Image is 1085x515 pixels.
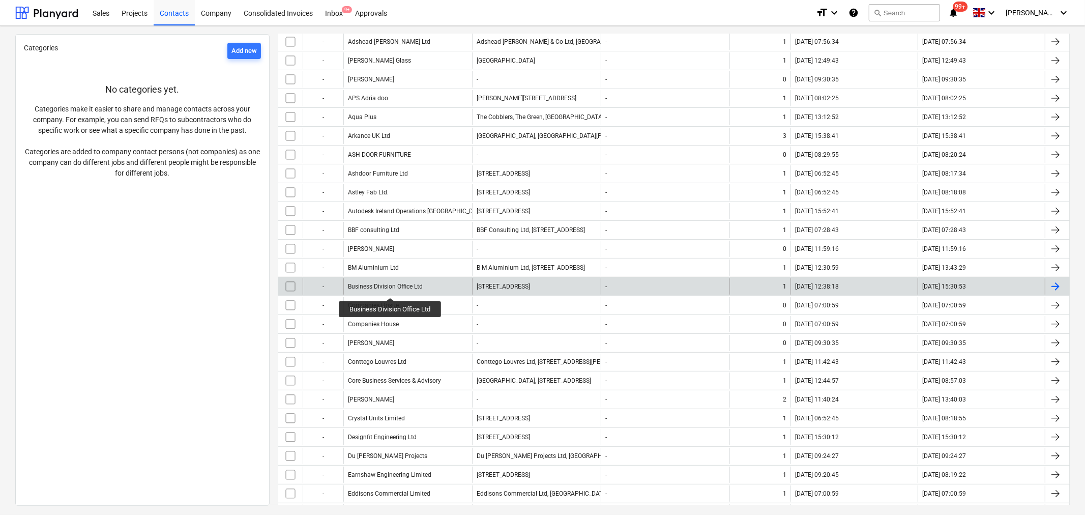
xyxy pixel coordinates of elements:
div: [DATE] 07:00:59 [795,490,839,497]
div: 0 [783,76,786,83]
div: - [477,339,478,347]
div: 1 [783,490,786,497]
p: Categories make it easier to share and manage contacts across your company. For example, you can ... [24,104,261,179]
div: - [303,429,343,445]
div: ASH DOOR FURNITURE [348,151,411,158]
div: [DATE] 12:38:18 [795,283,839,290]
div: 3 [783,132,786,139]
div: - [605,151,607,158]
button: Add new [227,43,261,59]
div: [STREET_ADDRESS] [477,434,530,441]
div: - [605,283,607,290]
div: 2 [783,396,786,403]
span: 9+ [342,6,352,13]
div: 1 [783,415,786,422]
div: [DATE] 13:12:52 [922,113,966,121]
div: - [303,165,343,182]
div: [DATE] 15:52:41 [795,208,839,215]
div: [STREET_ADDRESS] [477,415,530,422]
div: - [605,321,607,328]
div: - [303,184,343,201]
div: [PERSON_NAME] [348,339,394,347]
div: Du [PERSON_NAME] Projects [348,452,427,460]
div: Ashdoor Furniture Ltd [348,170,408,177]
div: [DATE] 06:52:45 [795,415,839,422]
div: - [605,302,607,309]
div: B M Aluminium Ltd, [STREET_ADDRESS] [477,264,585,271]
div: APS Adria doo [348,95,388,102]
div: [DATE] 15:38:41 [795,132,839,139]
div: BBF Consulting Ltd, [STREET_ADDRESS] [477,226,585,234]
div: [DATE] 08:18:55 [922,415,966,422]
div: [DATE] 09:24:27 [795,452,839,460]
div: - [605,264,607,271]
div: - [303,373,343,389]
div: [DATE] 08:57:03 [922,377,966,384]
div: [DATE] 12:30:59 [795,264,839,271]
span: search [873,9,882,17]
div: Conttego Louvres Ltd [348,358,406,365]
div: [DATE] 07:28:43 [795,226,839,234]
div: [DATE] 09:24:27 [922,452,966,460]
div: Designfit Engineering Ltd [348,434,417,441]
div: Eddisons Commercial Limited [348,490,430,497]
div: - [303,354,343,370]
div: [DATE] 06:52:45 [795,189,839,196]
div: - [477,396,478,403]
div: 1 [783,170,786,177]
div: [DATE] 11:40:24 [795,396,839,403]
div: [DATE] 13:40:03 [922,396,966,403]
div: 0 [783,245,786,252]
div: - [303,467,343,483]
div: [DATE] 06:52:45 [795,170,839,177]
div: - [605,57,607,64]
div: [PERSON_NAME] [348,76,394,83]
div: Aqua Plus [348,113,376,121]
div: - [303,109,343,125]
div: - [605,358,607,365]
div: [DATE] 13:12:52 [795,113,839,121]
div: 1 [783,471,786,478]
div: - [303,34,343,50]
div: - [605,245,607,252]
div: [DATE] 07:56:34 [795,38,839,45]
div: - [605,377,607,384]
div: Astley Fab Ltd. [348,189,389,196]
div: [DATE] 07:28:43 [922,226,966,234]
div: [DATE] 12:49:43 [795,57,839,64]
div: - [477,302,478,309]
div: 1 [783,38,786,45]
div: [DATE] 08:02:25 [795,95,839,102]
div: [DATE] 11:59:16 [795,245,839,252]
div: Adshead [PERSON_NAME] Ltd [348,38,430,45]
div: - [605,434,607,441]
div: [DATE] 15:52:41 [922,208,966,215]
div: Business Division Office Ltd [348,283,423,290]
div: 0 [783,321,786,328]
div: - [605,396,607,403]
i: keyboard_arrow_down [828,7,840,19]
div: Du [PERSON_NAME] Projects Ltd, [GEOGRAPHIC_DATA], [PERSON_NAME][GEOGRAPHIC_DATA] [477,452,735,460]
div: [DATE] 12:44:57 [795,377,839,384]
div: 1 [783,452,786,460]
div: - [303,260,343,276]
div: [DATE] 11:42:43 [922,358,966,365]
div: - [303,241,343,257]
div: [GEOGRAPHIC_DATA], [STREET_ADDRESS] [477,377,591,384]
div: [DATE] 07:00:59 [795,302,839,309]
div: [DATE] 09:30:35 [922,339,966,347]
div: Chat Widget [1034,466,1085,515]
div: Autodesk Ireland Operations [GEOGRAPHIC_DATA] [348,208,486,215]
span: 99+ [953,2,968,12]
div: - [605,76,607,83]
div: - [605,95,607,102]
div: - [605,38,607,45]
div: - [303,90,343,106]
div: 1 [783,95,786,102]
div: [DATE] 13:43:29 [922,264,966,271]
div: - [303,410,343,426]
div: - [303,335,343,351]
div: [DATE] 12:49:43 [922,57,966,64]
button: Search [869,4,940,21]
div: [DATE] 07:00:59 [922,302,966,309]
